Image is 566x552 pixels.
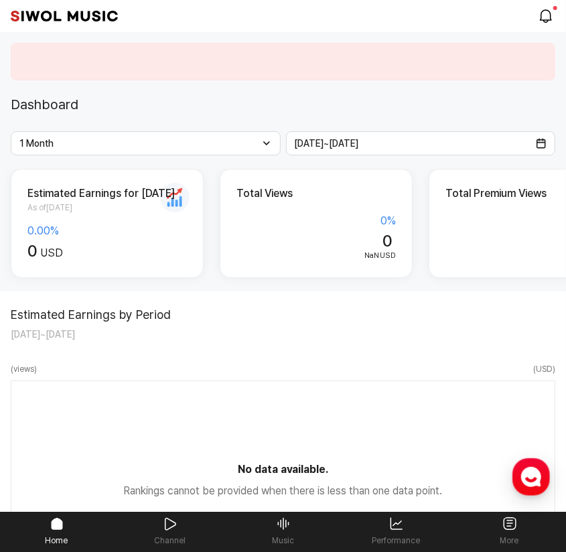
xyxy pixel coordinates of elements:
a: Messages [88,425,173,458]
div: USD [27,242,187,261]
h2: Total Views [236,186,396,202]
span: As of [DATE] [27,202,187,214]
a: Performance [340,512,453,551]
h1: Dashboard [11,94,78,115]
p: Rankings cannot be provided when there is less than one data point. [11,483,555,499]
h2: Estimated Earnings for [DATE] [27,186,187,202]
span: ( views ) [11,363,37,375]
h2: Estimated Earnings by Period [11,307,550,322]
a: modal.notifications [534,3,561,29]
a: Channel [113,512,226,551]
span: [DATE] ~ [DATE] [11,328,75,342]
span: 0 [383,231,392,251]
a: More [453,512,566,551]
span: [DATE] ~ [DATE] [295,138,359,149]
span: NaN [364,251,379,260]
span: ( USD ) [533,363,555,375]
div: 0.00 % [27,223,187,239]
a: Music [226,512,340,551]
a: Home [4,425,88,458]
span: Home [34,445,58,456]
strong: No data available. [11,462,555,478]
span: Settings [198,445,231,456]
span: Messages [111,445,151,456]
div: 0 % [236,213,396,229]
span: 1 Month [19,138,54,149]
div: USD [236,250,396,262]
a: Settings [173,425,257,458]
span: 0 [27,241,36,261]
button: [DATE]~[DATE] [286,131,556,155]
